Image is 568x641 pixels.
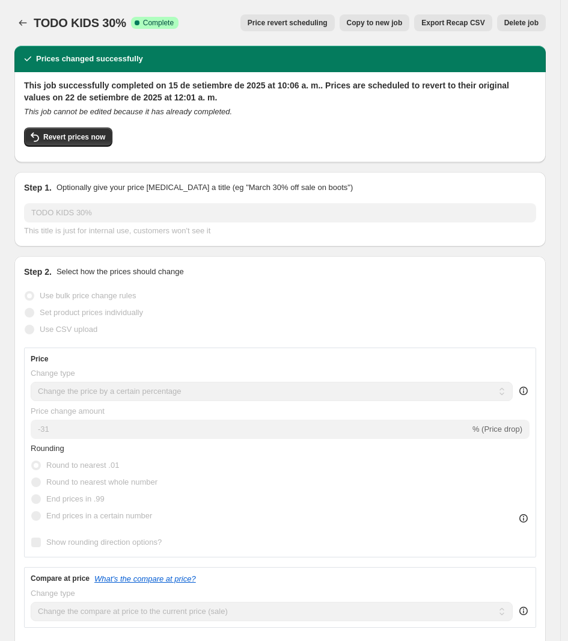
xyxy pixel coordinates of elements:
span: Change type [31,369,75,378]
span: Use CSV upload [40,325,97,334]
p: Select how the prices should change [56,266,184,278]
button: Price revert scheduling [240,14,335,31]
span: Round to nearest whole number [46,477,157,486]
h2: This job successfully completed on 15 de setiembre de 2025 at 10:06 a. m.. Prices are scheduled t... [24,79,536,103]
span: Rounding [31,444,64,453]
div: help [518,605,530,617]
h2: Prices changed successfully [36,53,143,65]
span: Price revert scheduling [248,18,328,28]
span: This title is just for internal use, customers won't see it [24,226,210,235]
p: Optionally give your price [MEDICAL_DATA] a title (eg "March 30% off sale on boots") [56,182,353,194]
button: Export Recap CSV [414,14,492,31]
input: 30% off holiday sale [24,203,536,222]
button: Delete job [497,14,546,31]
span: Show rounding direction options? [46,538,162,547]
span: End prices in .99 [46,494,105,503]
span: Complete [143,18,174,28]
h3: Compare at price [31,574,90,583]
span: Price change amount [31,406,105,416]
span: Change type [31,589,75,598]
span: Export Recap CSV [421,18,484,28]
span: Use bulk price change rules [40,291,136,300]
span: Set product prices individually [40,308,143,317]
span: Delete job [504,18,539,28]
h3: Price [31,354,48,364]
h2: Step 1. [24,182,52,194]
span: TODO KIDS 30% [34,16,126,29]
span: % (Price drop) [472,425,522,434]
div: help [518,385,530,397]
button: Price change jobs [14,14,31,31]
span: End prices in a certain number [46,511,152,520]
span: Copy to new job [347,18,403,28]
span: Round to nearest .01 [46,461,119,470]
button: What's the compare at price? [94,574,196,583]
h2: Step 2. [24,266,52,278]
input: -15 [31,420,470,439]
button: Copy to new job [340,14,410,31]
button: Revert prices now [24,127,112,147]
span: Revert prices now [43,132,105,142]
i: This job cannot be edited because it has already completed. [24,107,232,116]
